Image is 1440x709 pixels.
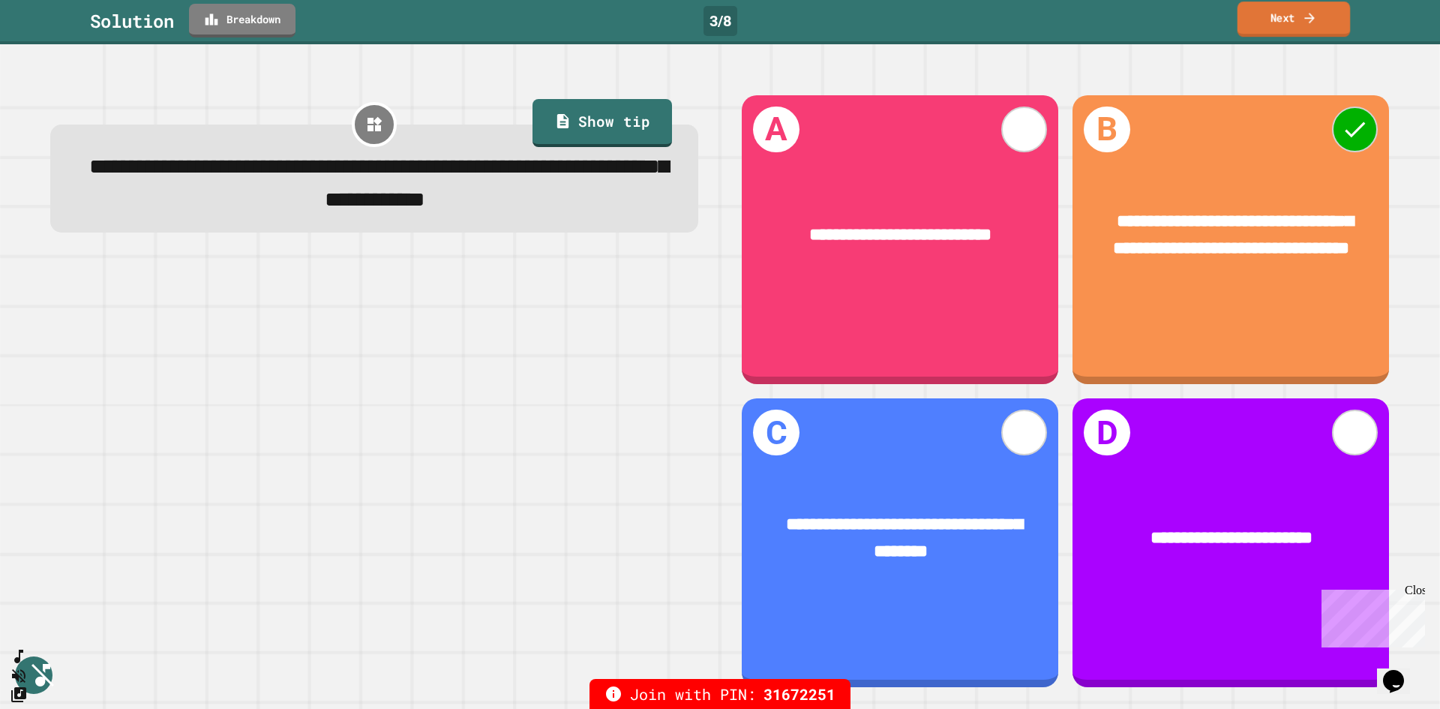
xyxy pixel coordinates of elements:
[532,99,672,147] a: Show tip
[753,410,799,456] h1: C
[1315,584,1425,647] iframe: chat widget
[10,666,28,685] button: Unmute music
[10,685,28,704] button: Change Music
[90,8,174,35] div: Solution
[763,683,835,705] span: 31672251
[753,107,799,153] h1: A
[189,4,295,38] a: Breakdown
[1237,2,1351,37] a: Next
[1084,107,1130,153] h1: B
[703,6,737,36] div: 3 / 8
[1377,649,1425,694] iframe: chat widget
[10,647,28,666] button: SpeedDial basic example
[6,6,103,95] div: Chat with us now!Close
[1084,410,1130,456] h1: D
[589,679,850,709] div: Join with PIN:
